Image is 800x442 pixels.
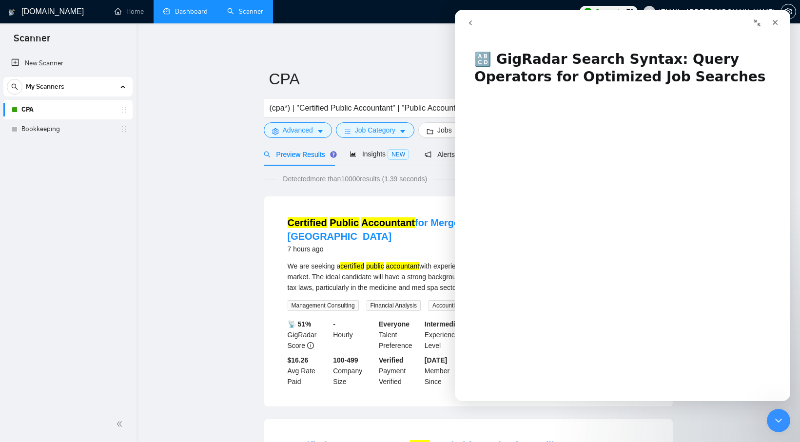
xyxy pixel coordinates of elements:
img: upwork-logo.png [584,8,592,16]
span: caret-down [317,128,324,135]
button: folderJobscaret-down [418,122,471,138]
mark: public [366,262,384,270]
span: folder [427,128,433,135]
span: search [264,151,271,158]
span: Alerts [425,151,455,158]
span: My Scanners [26,77,64,96]
input: Scanner name... [269,67,653,91]
span: Scanner [6,31,58,52]
b: Intermediate [425,320,465,328]
b: [DATE] [425,356,447,364]
span: info-circle [307,342,314,349]
div: Payment Verified [377,355,423,387]
div: We are seeking a with experience in mergers and acquisitions, specifically within the Mexican mar... [288,261,649,293]
mark: Public [330,217,359,228]
div: Experience Level [423,319,468,351]
span: Advanced [283,125,313,135]
span: double-left [116,419,126,429]
div: Company Size [331,355,377,387]
input: Search Freelance Jobs... [270,102,530,114]
b: Verified [379,356,404,364]
span: Insights [350,150,409,158]
a: CPA [21,100,114,119]
span: area-chart [350,151,356,157]
iframe: Intercom live chat [767,409,790,432]
div: Tooltip anchor [329,150,338,159]
span: Jobs [437,125,452,135]
b: - [333,320,335,328]
a: homeHome [115,7,144,16]
iframe: Intercom live chat [455,10,790,401]
b: 100-499 [333,356,358,364]
span: Job Category [355,125,395,135]
span: Accounting [429,300,465,311]
div: Talent Preference [377,319,423,351]
li: New Scanner [3,54,133,73]
button: barsJob Categorycaret-down [336,122,414,138]
span: notification [425,151,431,158]
div: Avg Rate Paid [286,355,332,387]
span: Preview Results [264,151,334,158]
span: NEW [388,149,409,160]
b: Everyone [379,320,410,328]
a: searchScanner [227,7,263,16]
a: Bookkeeping [21,119,114,139]
mark: certified [340,262,364,270]
a: setting [780,8,796,16]
span: caret-down [399,128,406,135]
mark: accountant [386,262,420,270]
button: search [7,79,22,95]
a: Certified Public Accountantfor Mergers and Acquisitions in [GEOGRAPHIC_DATA] [288,217,561,242]
span: search [7,83,22,90]
span: user [646,8,653,15]
div: 7 hours ago [288,243,649,255]
a: dashboardDashboard [163,7,208,16]
button: settingAdvancedcaret-down [264,122,332,138]
span: 72 [626,6,634,17]
li: My Scanners [3,77,133,139]
b: 📡 51% [288,320,312,328]
span: Financial Analysis [367,300,421,311]
mark: Certified [288,217,327,228]
span: Connects: [595,6,624,17]
span: holder [120,125,128,133]
span: setting [272,128,279,135]
img: logo [8,4,15,20]
span: Management Consulting [288,300,359,311]
span: holder [120,106,128,114]
div: Hourly [331,319,377,351]
mark: Accountant [361,217,415,228]
b: $16.26 [288,356,309,364]
button: setting [780,4,796,19]
div: Member Since [423,355,468,387]
span: bars [344,128,351,135]
span: Detected more than 10000 results (1.39 seconds) [276,173,434,184]
div: GigRadar Score [286,319,332,351]
a: New Scanner [11,54,125,73]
